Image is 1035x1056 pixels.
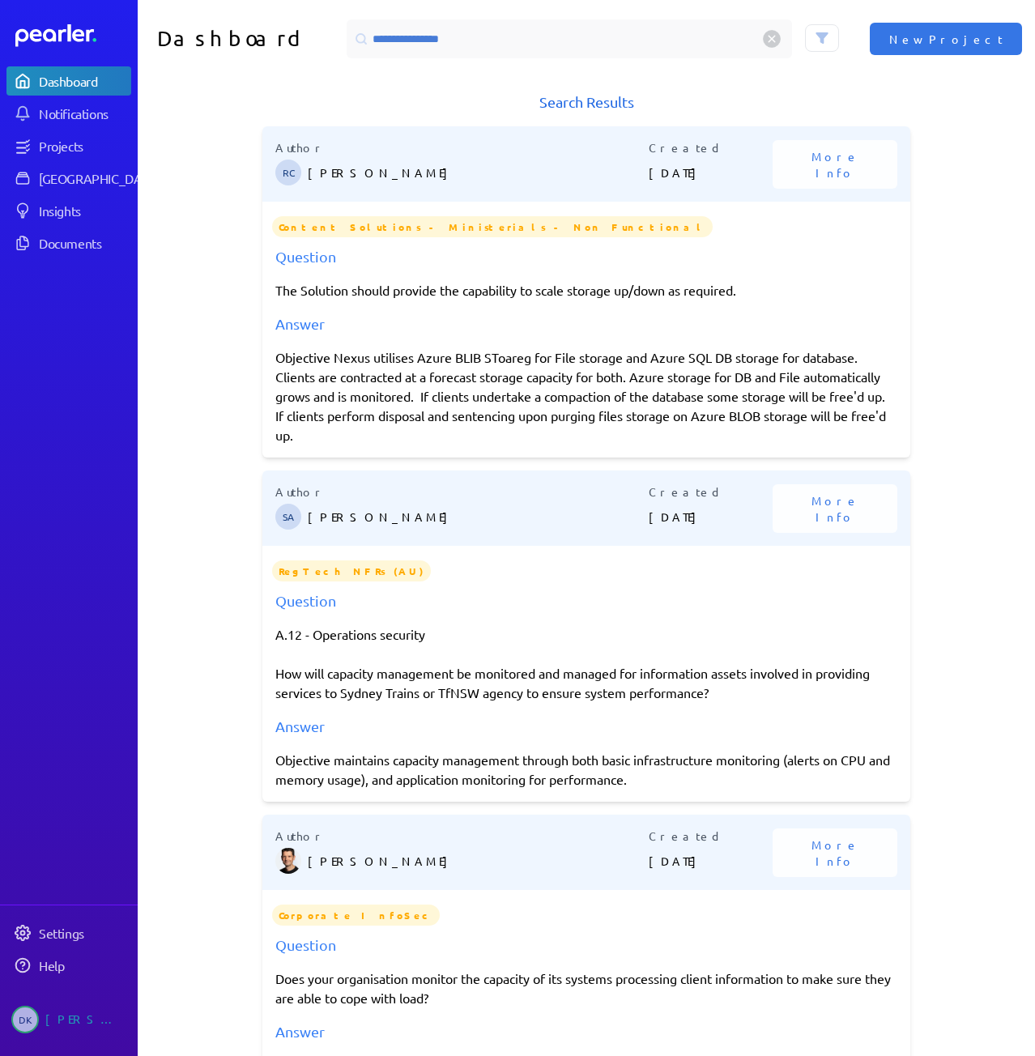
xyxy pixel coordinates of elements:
div: [PERSON_NAME] [45,1006,126,1033]
p: Created [649,828,773,845]
button: More Info [773,828,897,877]
a: DK[PERSON_NAME] [6,999,131,1040]
div: Help [39,957,130,973]
p: A.12 - Operations security How will capacity management be monitored and managed for information ... [275,624,897,702]
span: More Info [792,148,878,181]
a: Documents [6,228,131,258]
a: Insights [6,196,131,225]
div: Answer [275,1020,897,1042]
p: [PERSON_NAME] [308,156,649,189]
a: Notifications [6,99,131,128]
p: Created [649,139,773,156]
span: More Info [792,837,878,869]
a: Dashboard [15,24,131,47]
a: Help [6,951,131,980]
p: Created [649,483,773,500]
a: Settings [6,918,131,947]
div: Question [275,590,897,611]
h1: Search Results [262,91,910,113]
span: Robert Craig [275,160,301,185]
div: Dashboard [39,73,130,89]
div: Insights [39,202,130,219]
span: Corporate InfoSec [272,905,440,926]
p: [DATE] [649,500,773,533]
h1: Dashboard [157,19,340,58]
div: Objective maintains capacity management through both basic infrastructure monitoring (alerts on C... [275,750,897,789]
p: [PERSON_NAME] [308,845,649,877]
p: [DATE] [649,156,773,189]
div: Documents [39,235,130,251]
div: Projects [39,138,130,154]
button: New Project [870,23,1022,55]
div: Question [275,245,897,267]
span: New Project [889,31,1003,47]
button: More Info [773,140,897,189]
p: Author [275,483,649,500]
p: Author [275,828,649,845]
span: RegTech NFRs (AU) [272,560,431,581]
span: Steve Ackermann [275,504,301,530]
div: Question [275,934,897,956]
p: Does your organisation monitor the capacity of its systems processing client information to make ... [275,969,897,1007]
div: Settings [39,925,130,941]
a: Dashboard [6,66,131,96]
div: Objective Nexus utilises Azure BLIB SToareg for File storage and Azure SQL DB storage for databas... [275,347,897,445]
a: [GEOGRAPHIC_DATA] [6,164,131,193]
div: Answer [275,715,897,737]
span: Content Solutions - Ministerials - Non Functional [272,216,713,237]
div: Answer [275,313,897,334]
img: James Layton [275,848,301,874]
div: Notifications [39,105,130,121]
p: [DATE] [649,845,773,877]
p: [PERSON_NAME] [308,500,649,533]
a: Projects [6,131,131,160]
div: [GEOGRAPHIC_DATA] [39,170,160,186]
span: Dan Kilgallon [11,1006,39,1033]
span: More Info [792,492,878,525]
p: Author [275,139,649,156]
button: More Info [773,484,897,533]
p: The Solution should provide the capability to scale storage up/down as required. [275,280,897,300]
